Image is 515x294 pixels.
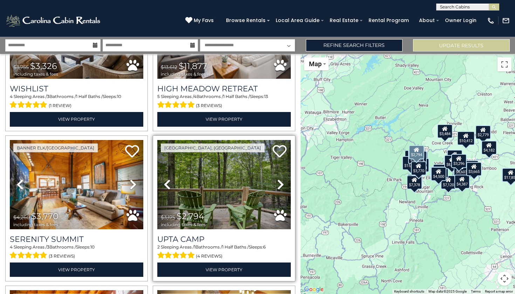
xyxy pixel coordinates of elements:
[406,175,422,189] div: $7,378
[463,160,479,174] div: $6,330
[263,244,266,250] span: 6
[10,112,143,126] a: View Property
[411,151,427,165] div: $5,566
[433,164,448,178] div: $7,557
[161,64,177,70] span: $13,612
[416,15,438,26] a: About
[454,175,470,189] div: $4,387
[402,156,420,170] div: $15,665
[487,17,495,24] img: phone-regular-white.png
[31,211,59,221] span: $3,770
[10,244,13,250] span: 4
[302,285,325,294] img: Google
[10,244,143,261] div: Sleeping Areas / Bathrooms / Sleeps:
[264,94,268,99] span: 13
[457,131,475,145] div: $10,412
[272,15,323,26] a: Local Area Guide
[157,84,291,93] a: High Meadow Retreat
[157,244,160,250] span: 2
[10,94,13,99] span: 4
[30,61,57,71] span: $3,326
[273,144,287,159] a: Add to favorites
[222,244,249,250] span: 1 Half Baths /
[117,94,121,99] span: 10
[10,140,143,229] img: thumbnail_167191056.jpeg
[161,222,206,227] span: including taxes & fees
[157,262,291,277] a: View Property
[497,272,511,286] button: Map camera controls
[451,154,467,168] div: $3,296
[409,145,424,159] div: $2,794
[304,57,329,70] button: Change map style
[90,244,95,250] span: 10
[481,141,496,155] div: $4,182
[10,262,143,277] a: View Property
[428,289,467,293] span: Map data ©2025 Google
[157,140,291,229] img: thumbnail_167080996.jpeg
[47,94,49,99] span: 3
[502,17,510,24] img: mail-regular-white.png
[444,155,460,169] div: $8,413
[466,162,482,176] div: $3,665
[10,84,143,93] a: Wishlist
[185,17,215,24] a: My Favs
[365,15,412,26] a: Rental Program
[157,234,291,244] a: Upta Camp
[453,162,469,176] div: $6,603
[475,125,491,139] div: $2,779
[497,57,511,71] button: Toggle fullscreen view
[161,143,265,152] a: [GEOGRAPHIC_DATA], [GEOGRAPHIC_DATA]
[437,124,453,138] div: $3,484
[157,93,291,110] div: Sleeping Areas / Bathrooms / Sleeps:
[194,17,214,24] span: My Favs
[10,234,143,244] a: Serenity Summit
[194,244,195,250] span: 1
[431,167,446,181] div: $4,500
[177,211,204,221] span: $2,794
[485,289,513,293] a: Report a map error
[179,61,207,71] span: $11,877
[157,112,291,126] a: View Property
[13,143,98,152] a: Banner Elk/[GEOGRAPHIC_DATA]
[13,72,58,76] span: including taxes & fees
[441,15,480,26] a: Owner Login
[430,167,446,181] div: $6,048
[157,244,291,261] div: Sleeping Areas / Bathrooms / Sleeps:
[196,101,222,110] span: (3 reviews)
[13,222,59,227] span: including taxes & fees
[157,94,160,99] span: 5
[447,150,462,164] div: $4,469
[326,15,362,26] a: Real Estate
[49,101,71,110] span: (1 review)
[471,289,481,293] a: Terms
[161,214,175,220] span: $3,175
[76,94,103,99] span: 1 Half Baths /
[394,289,424,294] button: Keyboard shortcuts
[161,72,207,76] span: including taxes & fees
[47,244,49,250] span: 3
[413,158,429,172] div: $6,464
[302,285,325,294] a: Open this area in Google Maps (opens a new window)
[441,175,456,189] div: $7,120
[5,14,102,28] img: White-1-2.png
[10,93,143,110] div: Sleeping Areas / Bathrooms / Sleeps:
[413,39,510,51] button: Update Results
[196,252,222,261] span: (4 reviews)
[13,214,30,220] span: $4,260
[306,39,403,51] a: Refine Search Filters
[223,94,250,99] span: 1 Half Baths /
[222,15,269,26] a: Browse Rentals
[49,252,75,261] span: (3 reviews)
[194,94,197,99] span: 4
[411,161,426,175] div: $3,770
[408,150,423,164] div: $3,326
[309,60,322,68] span: Map
[13,64,29,70] span: $3,755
